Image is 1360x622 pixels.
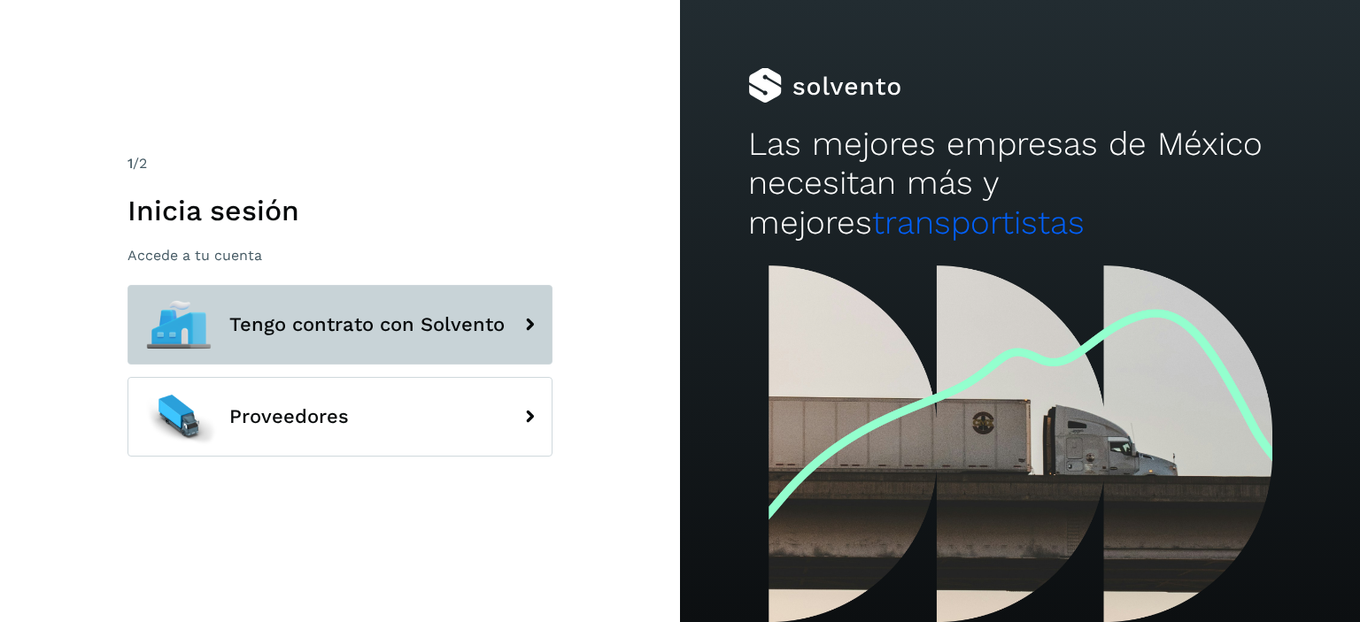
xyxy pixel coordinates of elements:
button: Tengo contrato con Solvento [127,285,552,365]
span: 1 [127,155,133,172]
span: Tengo contrato con Solvento [229,314,505,335]
h1: Inicia sesión [127,194,552,227]
p: Accede a tu cuenta [127,247,552,264]
h2: Las mejores empresas de México necesitan más y mejores [748,125,1292,242]
span: transportistas [872,203,1085,242]
div: /2 [127,153,552,174]
button: Proveedores [127,377,552,457]
span: Proveedores [229,406,349,427]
